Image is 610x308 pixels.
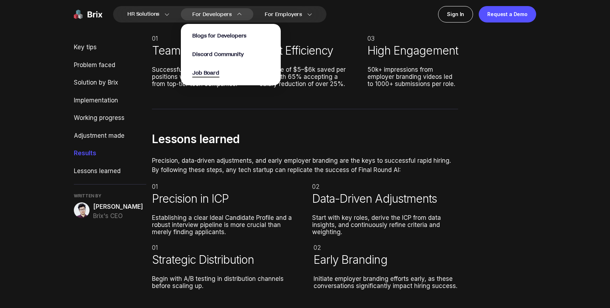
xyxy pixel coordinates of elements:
div: 01 [152,244,296,251]
div: Implementation [74,96,146,105]
div: Average of $5–$6k saved per hire, with 65% accepting a salary reduction of over 25%. [260,66,350,87]
div: Precision in ICP [152,192,298,206]
div: Start with key roles, derive the ICP from data insights, and continuously refine criteria and wei... [312,214,458,236]
span: For Developers [192,11,232,18]
a: Request a Demo [479,6,536,22]
div: Successfully filled all 17 positions with senior engineers from top-tier tech companies. [152,66,243,87]
div: Establishing a clear Ideal Candidate Profile and a robust interview pipeline is more crucial than... [152,214,298,236]
div: Begin with A/B testing in distribution channels before scaling up. [152,275,296,289]
div: Adjustment made [74,131,146,141]
span: WRITTEN BY [74,193,146,199]
div: Team Expansion [152,44,243,57]
div: Initiate employer branding efforts early, as these conversations significantly impact hiring succ... [314,275,458,289]
span: Discord Community [192,51,243,58]
a: Job Board [192,69,219,77]
span: HR Solutions [127,9,159,20]
span: For Employers [265,11,302,18]
div: 02 [260,35,350,42]
img: alex [74,202,90,218]
div: Cost Efficiency [260,44,350,57]
div: Early Branding [314,253,458,267]
div: 50k+ impressions from employer branding videos led to 1000+ submissions per role. [367,66,458,87]
div: 01 [152,35,243,42]
a: Sign In [438,6,473,22]
div: 03 [367,35,458,42]
div: Solution by Brix [74,78,146,87]
div: Strategic Distribution [152,253,296,267]
h2: Lessons learned [152,131,458,148]
span: Brix's CEO [93,212,143,221]
div: Results [74,149,146,158]
span: [PERSON_NAME] [93,202,143,212]
div: 01 [152,183,298,190]
div: Data-Driven Adjustments [312,192,458,206]
div: High Engagement [367,44,458,57]
div: Key tips [74,43,146,52]
div: 02 [312,183,458,190]
a: Discord Community [192,50,243,58]
a: Blogs for Developers [192,32,246,40]
div: Lessons learned [74,167,146,176]
div: 02 [314,244,458,251]
div: Problem faced [74,61,146,70]
p: Precision, data-driven adjustments, and early employer branding are the keys to successful rapid ... [152,156,458,175]
div: Working progress [74,113,146,123]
